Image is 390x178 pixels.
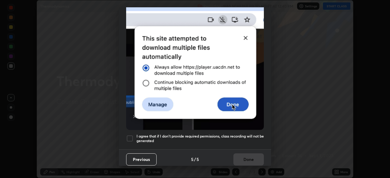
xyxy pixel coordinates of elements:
button: Previous [126,153,157,166]
h4: / [194,156,196,162]
h4: 5 [197,156,199,162]
h5: I agree that if I don't provide required permissions, class recording will not be generated [136,134,264,143]
h4: 5 [191,156,193,162]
